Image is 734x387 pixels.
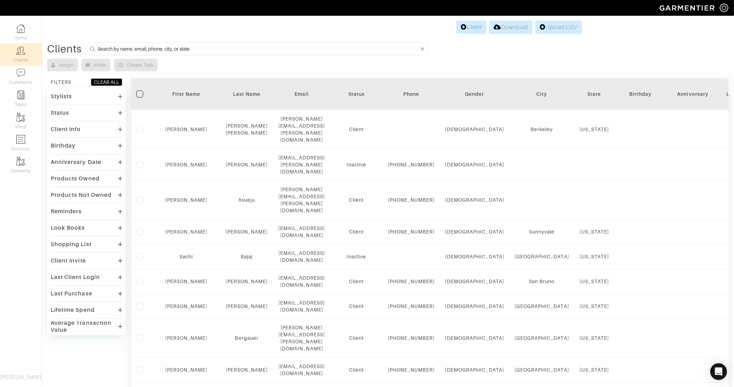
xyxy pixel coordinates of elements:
[580,253,609,260] div: [US_STATE]
[489,21,532,34] a: Download
[278,154,325,175] div: [EMAIL_ADDRESS][PERSON_NAME][DOMAIN_NAME]
[580,91,609,98] div: State
[515,303,569,310] div: [GEOGRAPHIC_DATA]
[278,225,325,239] div: [EMAIL_ADDRESS][DOMAIN_NAME]
[278,274,325,288] div: [EMAIL_ADDRESS][DOMAIN_NAME]
[157,91,215,98] div: First Name
[388,335,435,342] div: [PHONE_NUMBER]
[47,45,82,52] div: Clients
[335,91,377,98] div: Status
[51,241,92,248] div: Shopping List
[16,157,25,166] img: garments-icon-b7da505a4dc4fd61783c78ac3ca0ef83fa9d6f193b1c9dc38574b1d14d53ca28.png
[16,46,25,55] img: clients-icon-6bae9207a08558b7cb47a8932f037763ab4055f8c8b6bfacd5dc20c3e0201464.png
[656,2,720,14] img: garmentier-logo-header-white-b43fb05a5012e4ada735d5af1a66efaba907eab6374d6393d1fbf88cb4ef424d.png
[165,229,208,235] a: [PERSON_NAME]
[515,278,569,285] div: San Bruno
[51,93,72,100] div: Stylists
[278,250,325,264] div: [EMAIL_ADDRESS][DOMAIN_NAME]
[445,278,504,285] div: [DEMOGRAPHIC_DATA]
[16,113,25,122] img: garments-icon-b7da505a4dc4fd61783c78ac3ca0ef83fa9d6f193b1c9dc38574b1d14d53ca28.png
[16,69,25,77] img: comment-icon-a0a6a9ef722e966f86d9cbdc48e553b5cf19dbc54f86b18d962a5391bc8f6eb6.png
[445,228,504,235] div: [DEMOGRAPHIC_DATA]
[456,21,486,34] a: Client
[91,78,122,86] button: CLEAR ALL
[388,91,435,98] div: Phone
[51,208,82,215] div: Reminders
[440,78,509,110] th: Toggle SortBy
[278,299,325,313] div: [EMAIL_ADDRESS][DOMAIN_NAME]
[445,126,504,133] div: [DEMOGRAPHIC_DATA]
[720,3,728,12] img: gear-icon-white-bd11855cb880d31180b6d7d6211b90ccbf57a29d726f0c71d8c61bd08dd39cc2.png
[51,142,75,149] div: Birthday
[226,123,268,136] a: [PERSON_NAME] [PERSON_NAME]
[97,44,419,53] input: Search by name, email, phone, city, or state
[278,91,325,98] div: Email
[667,78,719,110] th: Toggle SortBy
[580,366,609,373] div: [US_STATE]
[445,91,504,98] div: Gender
[51,224,85,231] div: Look Books
[278,115,325,143] div: [PERSON_NAME][EMAIL_ADDRESS][PERSON_NAME][DOMAIN_NAME]
[278,363,325,377] div: [EMAIL_ADDRESS][DOMAIN_NAME]
[388,366,435,373] div: [PHONE_NUMBER]
[580,228,609,235] div: [US_STATE]
[445,366,504,373] div: [DEMOGRAPHIC_DATA]
[672,91,714,98] div: Anniversary
[335,253,377,260] div: Inactive
[335,161,377,168] div: Inactive
[278,186,325,214] div: [PERSON_NAME][EMAIL_ADDRESS][PERSON_NAME][DOMAIN_NAME]
[238,197,255,203] a: Asueju
[710,363,727,380] div: Open Intercom Messenger
[165,303,208,309] a: [PERSON_NAME]
[335,303,377,310] div: Client
[515,91,569,98] div: City
[535,21,582,34] a: Upload CSV
[515,126,569,133] div: Berkeley
[515,335,569,342] div: [GEOGRAPHIC_DATA]
[51,274,100,281] div: Last Client Login
[180,254,193,259] a: Sachi
[16,24,25,33] img: dashboard-icon-dbcd8f5a0b271acd01030246c82b418ddd0df26cd7fceb0bd07c9910d44c42f6.png
[51,79,71,86] div: FILTERS
[445,303,504,310] div: [DEMOGRAPHIC_DATA]
[226,162,268,167] a: [PERSON_NAME]
[330,78,383,110] th: Toggle SortBy
[16,135,25,144] img: orders-icon-0abe47150d42831381b5fb84f609e132dff9fe21cb692f30cb5eec754e2cba89.png
[226,229,268,235] a: [PERSON_NAME]
[515,366,569,373] div: [GEOGRAPHIC_DATA]
[580,278,609,285] div: [US_STATE]
[165,335,208,341] a: [PERSON_NAME]
[226,279,268,284] a: [PERSON_NAME]
[241,254,253,259] a: Bajaj
[580,335,609,342] div: [US_STATE]
[51,257,86,264] div: Client Invite
[445,253,504,260] div: [DEMOGRAPHIC_DATA]
[220,78,273,110] th: Toggle SortBy
[335,366,377,373] div: Client
[51,290,92,297] div: Last Purchase
[51,175,100,182] div: Products Owned
[165,367,208,373] a: [PERSON_NAME]
[278,324,325,352] div: [PERSON_NAME][EMAIL_ADDRESS][PERSON_NAME][DOMAIN_NAME]
[445,335,504,342] div: [DEMOGRAPHIC_DATA]
[51,307,95,314] div: Lifetime Spend
[51,320,118,334] div: Average Transaction Value
[445,161,504,168] div: [DEMOGRAPHIC_DATA]
[235,335,259,341] a: Bergauer
[619,91,661,98] div: Birthday
[51,109,69,116] div: Status
[515,253,569,260] div: [GEOGRAPHIC_DATA]
[335,278,377,285] div: Client
[580,126,609,133] div: [US_STATE]
[152,78,220,110] th: Toggle SortBy
[165,279,208,284] a: [PERSON_NAME]
[388,303,435,310] div: [PHONE_NUMBER]
[388,161,435,168] div: [PHONE_NUMBER]
[335,126,377,133] div: Client
[226,367,268,373] a: [PERSON_NAME]
[51,126,81,133] div: Client Info
[388,196,435,203] div: [PHONE_NUMBER]
[335,196,377,203] div: Client
[335,335,377,342] div: Client
[165,127,208,132] a: [PERSON_NAME]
